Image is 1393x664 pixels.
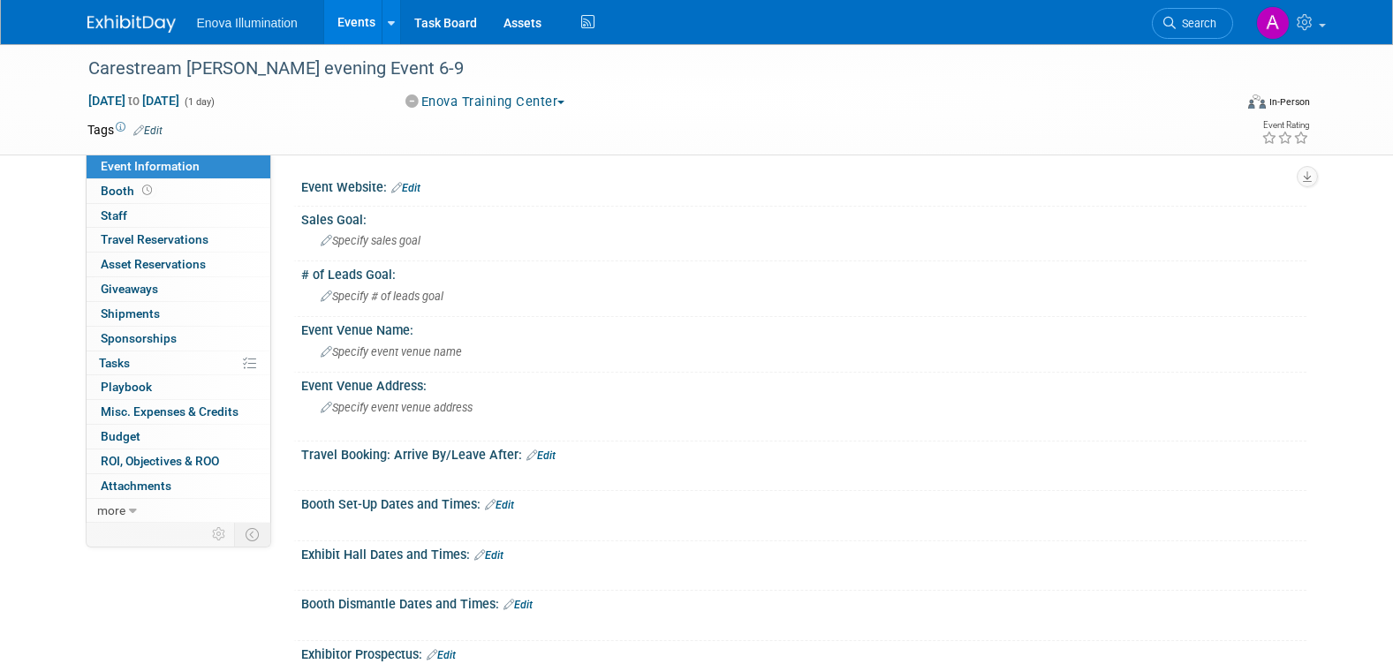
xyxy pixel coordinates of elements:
a: Edit [526,449,556,462]
a: Playbook [87,375,270,399]
span: Booth [101,184,155,198]
div: Carestream [PERSON_NAME] evening Event 6-9 [82,53,1207,85]
a: Travel Reservations [87,228,270,252]
div: Event Website: [301,174,1306,197]
div: Booth Set-Up Dates and Times: [301,491,1306,514]
span: Asset Reservations [101,257,206,271]
span: Attachments [101,479,171,493]
span: Travel Reservations [101,232,208,246]
span: Booth not reserved yet [139,184,155,197]
span: Shipments [101,306,160,321]
a: Tasks [87,351,270,375]
div: Event Venue Address: [301,373,1306,395]
span: Specify event venue address [321,401,473,414]
span: Staff [101,208,127,223]
a: Edit [474,549,503,562]
div: Exhibitor Prospectus: [301,641,1306,664]
span: Enova Illumination [197,16,298,30]
span: Specify # of leads goal [321,290,443,303]
div: Event Venue Name: [301,317,1306,339]
span: to [125,94,142,108]
a: Edit [485,499,514,511]
a: Booth [87,179,270,203]
img: Format-Inperson.png [1248,94,1266,109]
span: (1 day) [183,96,215,108]
a: Giveaways [87,277,270,301]
span: ROI, Objectives & ROO [101,454,219,468]
a: Asset Reservations [87,253,270,276]
span: Misc. Expenses & Credits [101,404,238,419]
span: Event Information [101,159,200,173]
span: more [97,503,125,517]
a: Search [1152,8,1233,39]
a: Budget [87,425,270,449]
a: Misc. Expenses & Credits [87,400,270,424]
div: Sales Goal: [301,207,1306,229]
span: [DATE] [DATE] [87,93,180,109]
a: Sponsorships [87,327,270,351]
a: Edit [391,182,420,194]
a: Edit [427,649,456,661]
a: Edit [133,124,163,137]
div: Exhibit Hall Dates and Times: [301,541,1306,564]
span: Budget [101,429,140,443]
div: Booth Dismantle Dates and Times: [301,591,1306,614]
a: Event Information [87,155,270,178]
span: Search [1176,17,1216,30]
a: ROI, Objectives & ROO [87,449,270,473]
td: Personalize Event Tab Strip [204,523,235,546]
img: Andrea Miller [1256,6,1290,40]
div: In-Person [1268,95,1310,109]
img: ExhibitDay [87,15,176,33]
a: Shipments [87,302,270,326]
span: Tasks [99,356,130,370]
div: # of Leads Goal: [301,261,1306,283]
button: Enova Training Center [399,93,572,111]
td: Toggle Event Tabs [234,523,270,546]
div: Event Rating [1261,121,1309,130]
div: Travel Booking: Arrive By/Leave After: [301,441,1306,464]
td: Tags [87,121,163,139]
a: Attachments [87,474,270,498]
span: Giveaways [101,282,158,296]
span: Sponsorships [101,331,177,345]
a: Staff [87,204,270,228]
a: Edit [503,599,533,611]
div: Event Format [1129,92,1311,118]
a: more [87,499,270,523]
span: Playbook [101,380,152,394]
span: Specify event venue name [321,345,462,358]
span: Specify sales goal [321,234,420,247]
